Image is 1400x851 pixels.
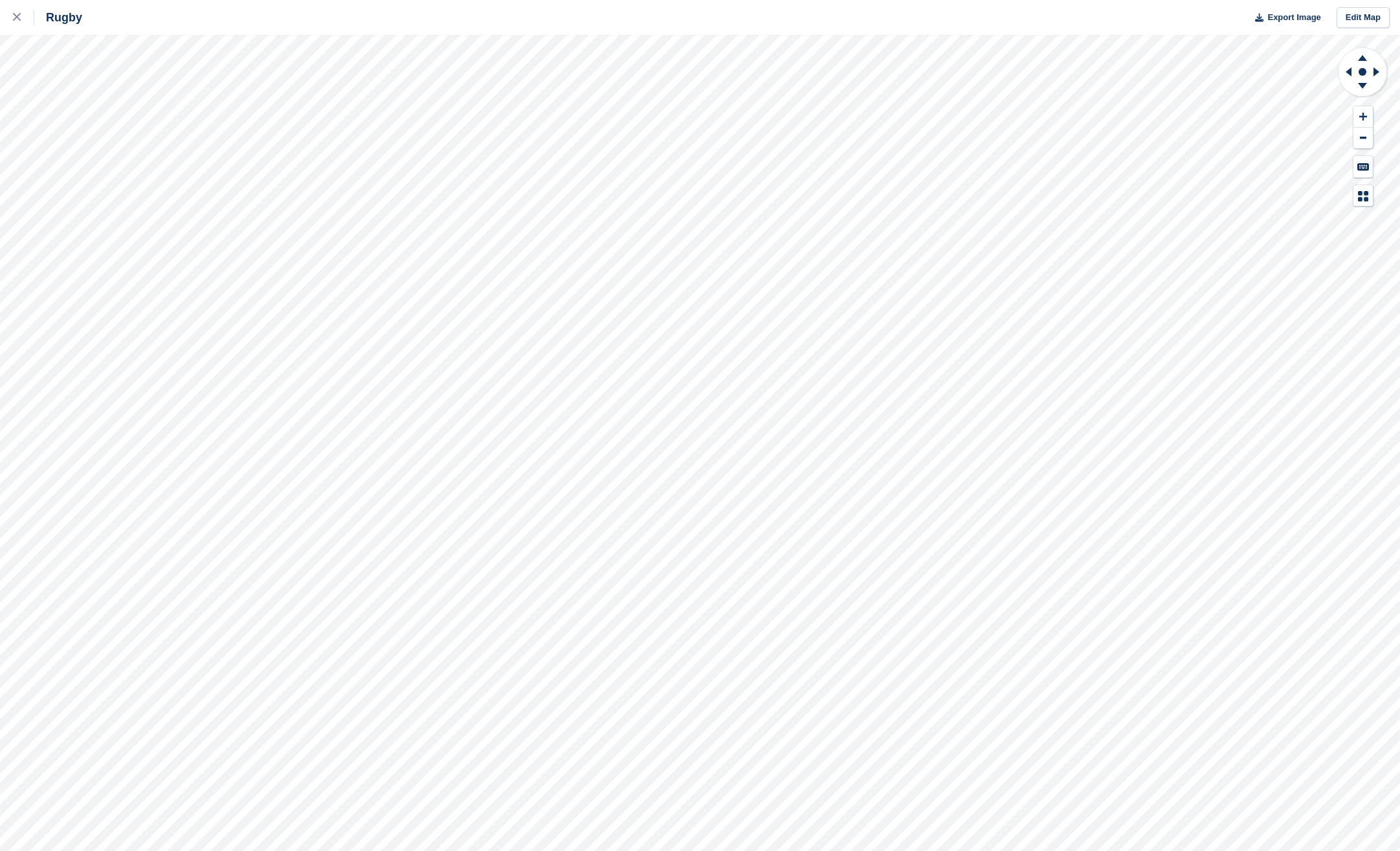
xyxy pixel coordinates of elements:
[1267,11,1320,24] span: Export Image
[1353,185,1373,207] button: Map Legend
[1337,7,1390,28] a: Edit Map
[1353,128,1373,149] button: Zoom Out
[34,10,82,25] div: Rugby
[1353,156,1373,177] button: Keyboard Shortcuts
[1353,106,1373,128] button: Zoom In
[1247,7,1321,28] button: Export Image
